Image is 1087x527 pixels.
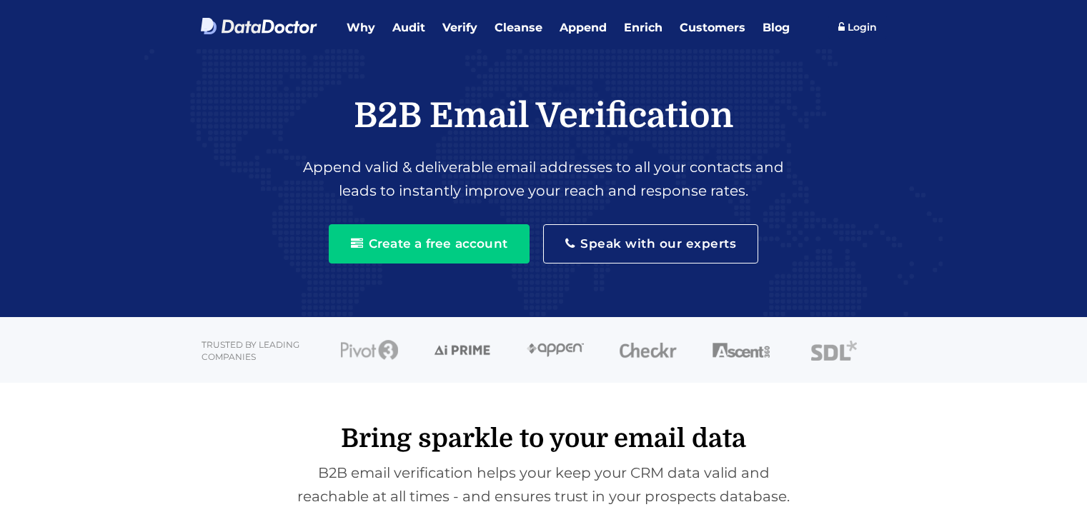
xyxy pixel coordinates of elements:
[763,21,790,34] span: Blog
[434,7,486,39] a: Verify
[624,21,662,34] span: Enrich
[620,342,677,359] img: checkr
[384,7,434,39] a: Audit
[713,343,770,358] img: ascent
[329,224,530,263] button: Create a free account
[201,423,887,454] h2: Bring sparkle to your email data
[527,343,584,358] img: appen
[495,21,542,34] span: Cleanse
[828,16,887,39] a: Login
[347,21,375,34] span: Why
[338,7,384,39] a: Why
[434,342,491,358] img: iprime
[671,7,754,39] a: Customers
[811,340,857,361] img: sdl
[754,7,798,39] a: Blog
[442,21,477,34] span: Verify
[202,317,302,363] p: TRUSTED BY LEADING COMPANIES
[392,21,425,34] span: Audit
[486,7,551,39] a: Cleanse
[201,149,887,203] p: Append valid & deliverable email addresses to all your contacts and leads to instantly improve yo...
[341,340,398,360] img: pivot3
[201,95,887,139] h1: B2B Email Verification
[543,224,759,263] button: Speak with our experts
[615,7,671,39] a: Enrich
[201,461,887,508] h3: B2B email verification helps your keep your CRM data valid and reachable at all times - and ensur...
[680,21,745,34] span: Customers
[551,7,615,39] a: Append
[560,21,607,34] span: Append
